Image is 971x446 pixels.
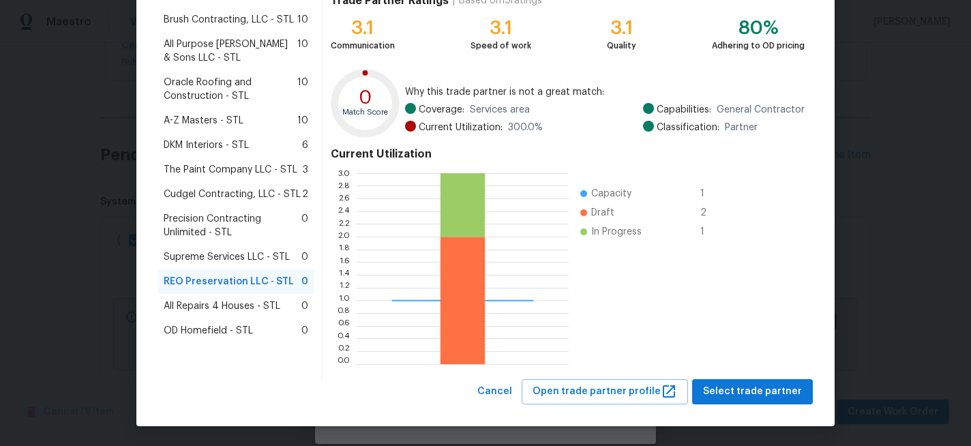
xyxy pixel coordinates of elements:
[725,121,758,134] span: Partner
[703,383,802,400] span: Select trade partner
[331,39,395,53] div: Communication
[712,39,805,53] div: Adhering to OD pricing
[164,188,301,201] span: Cudgel Contracting, LLC - STL
[477,383,512,400] span: Cancel
[302,138,308,152] span: 6
[301,299,308,313] span: 0
[700,206,722,220] span: 2
[338,181,350,190] text: 2.8
[331,21,395,35] div: 3.1
[470,39,531,53] div: Speed of work
[164,76,297,103] span: Oracle Roofing and Construction - STL
[337,360,350,368] text: 0.0
[301,324,308,338] span: 0
[405,85,805,99] span: Why this trade partner is not a great match:
[337,309,350,317] text: 0.8
[297,114,308,128] span: 10
[338,207,350,215] text: 2.4
[338,322,350,330] text: 0.6
[508,121,543,134] span: 300.0 %
[338,347,350,355] text: 0.2
[340,258,350,266] text: 1.6
[303,163,308,177] span: 3
[607,21,636,35] div: 3.1
[470,103,530,117] span: Services area
[338,233,350,241] text: 2.0
[607,39,636,53] div: Quality
[164,13,294,27] span: Brush Contracting, LLC - STL
[591,225,642,239] span: In Progress
[164,250,290,264] span: Supreme Services LLC - STL
[338,194,350,203] text: 2.6
[164,114,243,128] span: A-Z Masters - STL
[338,220,350,228] text: 2.2
[164,275,294,288] span: REO Preservation LLC - STL
[339,246,350,254] text: 1.8
[164,299,280,313] span: All Repairs 4 Houses - STL
[700,187,722,200] span: 1
[419,103,464,117] span: Coverage:
[472,379,518,404] button: Cancel
[164,138,249,152] span: DKM Interiors - STL
[297,76,308,103] span: 10
[591,187,631,200] span: Capacity
[419,121,503,134] span: Current Utilization:
[533,383,677,400] span: Open trade partner profile
[301,250,308,264] span: 0
[470,21,531,35] div: 3.1
[692,379,813,404] button: Select trade partner
[657,121,719,134] span: Classification:
[338,169,350,177] text: 3.0
[301,212,308,239] span: 0
[657,103,711,117] span: Capabilities:
[717,103,805,117] span: General Contractor
[591,206,614,220] span: Draft
[164,212,301,239] span: Precision Contracting Unlimited - STL
[342,108,388,116] text: Match Score
[359,88,372,107] text: 0
[339,296,350,304] text: 1.0
[301,275,308,288] span: 0
[340,284,350,292] text: 1.2
[164,163,297,177] span: The Paint Company LLC - STL
[302,188,308,201] span: 2
[339,271,350,279] text: 1.4
[712,21,805,35] div: 80%
[331,147,805,161] h4: Current Utilization
[337,334,350,342] text: 0.4
[700,225,722,239] span: 1
[164,324,253,338] span: OD Homefield - STL
[297,13,308,27] span: 10
[297,38,308,65] span: 10
[522,379,688,404] button: Open trade partner profile
[164,38,297,65] span: All Purpose [PERSON_NAME] & Sons LLC - STL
